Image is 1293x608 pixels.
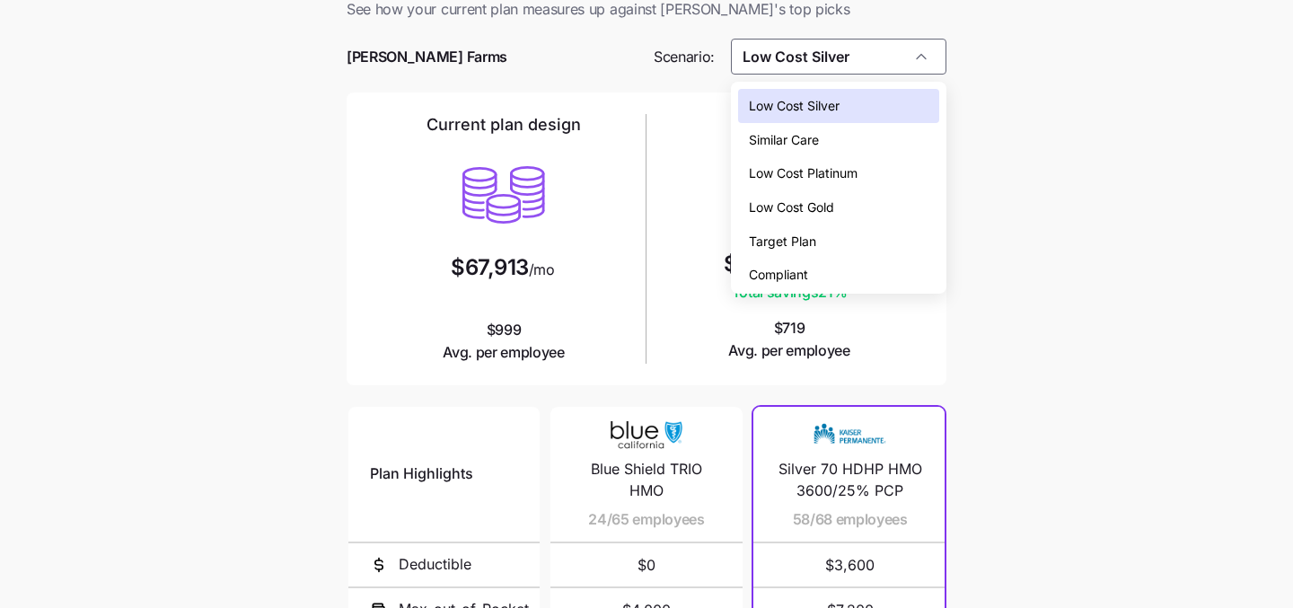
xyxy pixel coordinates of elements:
[572,543,720,586] span: $0
[749,163,858,183] span: Low Cost Platinum
[611,418,682,452] img: Carrier
[529,262,555,277] span: /mo
[451,257,529,278] span: $67,913
[704,543,996,586] span: $3,600
[654,46,715,68] span: Scenario:
[347,46,507,68] span: [PERSON_NAME] Farms
[572,458,720,503] span: Blue Shield TRIO HMO
[793,508,908,531] span: 58/68 employees
[749,96,840,116] span: Low Cost Silver
[728,317,850,362] span: $719
[749,265,808,285] span: Compliant
[370,463,473,485] span: Plan Highlights
[443,341,565,364] span: Avg. per employee
[749,130,819,150] span: Similar Care
[749,198,834,217] span: Low Cost Gold
[771,458,928,503] span: Silver 70 HDHP HMO 3600/25% PCP
[814,418,886,452] img: Carrier
[588,508,704,531] span: 24/65 employees
[728,339,850,362] span: Avg. per employee
[427,114,581,136] h2: Current plan design
[749,232,816,251] span: Target Plan
[399,553,471,576] span: Deductible
[724,253,811,275] span: $53,424
[443,319,565,364] span: $999
[724,281,855,304] span: Total savings 21 %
